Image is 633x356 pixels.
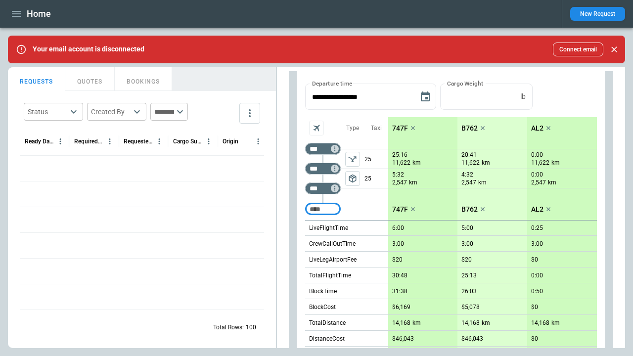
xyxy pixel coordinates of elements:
span: Aircraft selection [309,121,324,135]
button: Origin column menu [252,135,265,148]
p: $0 [531,256,538,264]
label: Departure time [312,79,353,88]
button: left aligned [345,171,360,186]
p: 3:00 [392,240,404,248]
p: TotalFlightTime [309,271,351,280]
p: $0 [531,304,538,311]
button: REQUESTS [8,67,65,91]
button: Choose date, selected date is Sep 9, 2025 [415,87,435,107]
p: 14,168 [392,319,410,327]
p: Taxi [371,124,382,133]
p: km [409,178,417,187]
p: 14,168 [461,319,480,327]
p: B762 [461,124,478,133]
button: Cargo Summary column menu [202,135,215,148]
p: 747F [392,124,408,133]
p: Type [346,124,359,133]
p: 20:41 [461,151,477,159]
div: Too short [305,143,341,155]
div: Too short [305,182,341,194]
label: Cargo Weight [447,79,483,88]
p: TotalDistance [309,319,346,327]
div: Created By [91,107,131,117]
p: Your email account is disconnected [33,45,144,53]
div: Origin [223,138,238,145]
p: $46,043 [392,335,414,343]
p: 11,622 [461,159,480,167]
p: 30:48 [392,272,407,279]
p: $6,169 [392,304,410,311]
div: Too short [305,163,341,175]
p: km [412,159,421,167]
p: km [551,319,560,327]
p: 0:25 [531,224,543,232]
p: 3:00 [461,240,473,248]
p: Total Rows: [213,323,244,332]
p: 11,622 [531,159,549,167]
button: Close [607,43,621,56]
p: $5,078 [461,304,480,311]
div: Status [28,107,67,117]
div: Ready Date & Time (UTC) [25,138,54,145]
p: 100 [246,323,256,332]
p: 31:38 [392,288,407,295]
button: New Request [570,7,625,21]
p: 5:00 [461,224,473,232]
span: Type of sector [345,152,360,167]
p: 5:32 [392,171,404,178]
span: package_2 [348,174,358,183]
p: 11,622 [392,159,410,167]
p: LiveFlightTime [309,224,348,232]
p: 26:03 [461,288,477,295]
button: QUOTES [65,67,115,91]
p: $0 [531,335,538,343]
p: km [478,178,487,187]
p: LiveLegAirportFee [309,256,357,264]
p: DistanceCost [309,335,345,343]
button: BOOKINGS [115,67,172,91]
p: 0:50 [531,288,543,295]
p: $20 [392,256,403,264]
div: Cargo Summary [173,138,202,145]
div: dismiss [607,39,621,60]
p: 0:00 [531,171,543,178]
button: Requested Route column menu [153,135,166,148]
button: Connect email [553,43,603,56]
p: km [548,178,556,187]
p: 2,547 [531,178,546,187]
p: km [412,319,421,327]
p: 25 [364,169,388,188]
button: Required Date & Time (UTC) column menu [103,135,116,148]
p: lb [520,92,526,101]
p: 25 [364,149,388,169]
p: 3:00 [531,240,543,248]
div: Too short [305,203,341,215]
p: CrewCallOutTime [309,240,356,248]
p: 14,168 [531,319,549,327]
p: $46,043 [461,335,483,343]
p: 747F [392,205,408,214]
p: 2,547 [461,178,476,187]
div: Required Date & Time (UTC) [74,138,103,145]
p: 0:00 [531,151,543,159]
span: Type of sector [345,171,360,186]
button: Ready Date & Time (UTC) column menu [54,135,67,148]
p: BlockCost [309,303,336,311]
p: km [482,159,490,167]
p: B762 [461,205,478,214]
p: 0:00 [531,272,543,279]
p: 4:32 [461,171,473,178]
p: $20 [461,256,472,264]
p: 25:16 [392,151,407,159]
p: BlockTime [309,287,337,296]
p: 6:00 [392,224,404,232]
p: 25:13 [461,272,477,279]
button: left aligned [345,152,360,167]
h1: Home [27,8,51,20]
p: 2,547 [392,178,407,187]
p: AL2 [531,205,543,214]
p: km [482,319,490,327]
button: more [239,103,260,124]
p: AL2 [531,124,543,133]
div: Requested Route [124,138,153,145]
